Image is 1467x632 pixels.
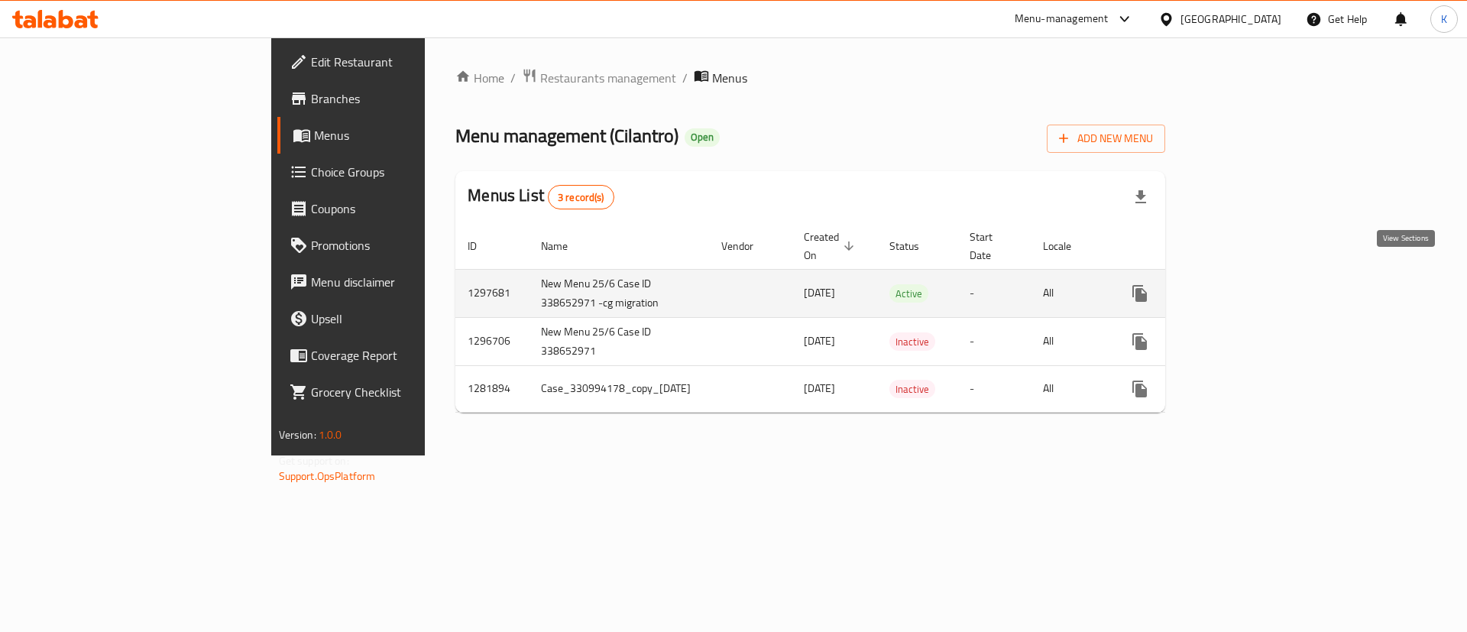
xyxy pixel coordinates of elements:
[311,310,504,328] span: Upsell
[311,53,504,71] span: Edit Restaurant
[468,237,497,255] span: ID
[682,69,688,87] li: /
[319,425,342,445] span: 1.0.0
[957,317,1031,365] td: -
[721,237,773,255] span: Vendor
[277,374,517,410] a: Grocery Checklist
[889,332,935,351] div: Inactive
[1059,129,1153,148] span: Add New Menu
[1122,179,1159,216] div: Export file
[522,68,676,88] a: Restaurants management
[455,68,1165,88] nav: breadcrumb
[311,346,504,365] span: Coverage Report
[685,131,720,144] span: Open
[529,269,709,317] td: New Menu 25/6 Case ID 338652971 -cg migration
[541,237,588,255] span: Name
[279,425,316,445] span: Version:
[804,283,835,303] span: [DATE]
[804,228,859,264] span: Created On
[1031,365,1109,412] td: All
[279,466,376,486] a: Support.OpsPlatform
[540,69,676,87] span: Restaurants management
[970,228,1012,264] span: Start Date
[804,378,835,398] span: [DATE]
[277,300,517,337] a: Upsell
[277,80,517,117] a: Branches
[1047,125,1165,153] button: Add New Menu
[455,118,678,153] span: Menu management ( Cilantro )
[455,223,1281,413] table: enhanced table
[279,451,349,471] span: Get support on:
[529,365,709,412] td: Case_330994178_copy_[DATE]
[277,227,517,264] a: Promotions
[311,163,504,181] span: Choice Groups
[889,381,935,398] span: Inactive
[1031,317,1109,365] td: All
[889,333,935,351] span: Inactive
[804,331,835,351] span: [DATE]
[685,128,720,147] div: Open
[277,44,517,80] a: Edit Restaurant
[712,69,747,87] span: Menus
[1180,11,1281,28] div: [GEOGRAPHIC_DATA]
[277,117,517,154] a: Menus
[957,365,1031,412] td: -
[277,264,517,300] a: Menu disclaimer
[468,184,614,209] h2: Menus List
[277,337,517,374] a: Coverage Report
[311,273,504,291] span: Menu disclaimer
[311,383,504,401] span: Grocery Checklist
[957,269,1031,317] td: -
[1043,237,1091,255] span: Locale
[311,236,504,254] span: Promotions
[889,285,928,303] span: Active
[1122,323,1158,360] button: more
[311,89,504,108] span: Branches
[529,317,709,365] td: New Menu 25/6 Case ID 338652971
[549,190,614,205] span: 3 record(s)
[889,237,939,255] span: Status
[277,154,517,190] a: Choice Groups
[1158,371,1195,407] button: Change Status
[1122,371,1158,407] button: more
[548,185,614,209] div: Total records count
[1441,11,1447,28] span: K
[311,199,504,218] span: Coupons
[1158,275,1195,312] button: Change Status
[1122,275,1158,312] button: more
[889,284,928,303] div: Active
[314,126,504,144] span: Menus
[1031,269,1109,317] td: All
[277,190,517,227] a: Coupons
[1158,323,1195,360] button: Change Status
[1015,10,1109,28] div: Menu-management
[1109,223,1281,270] th: Actions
